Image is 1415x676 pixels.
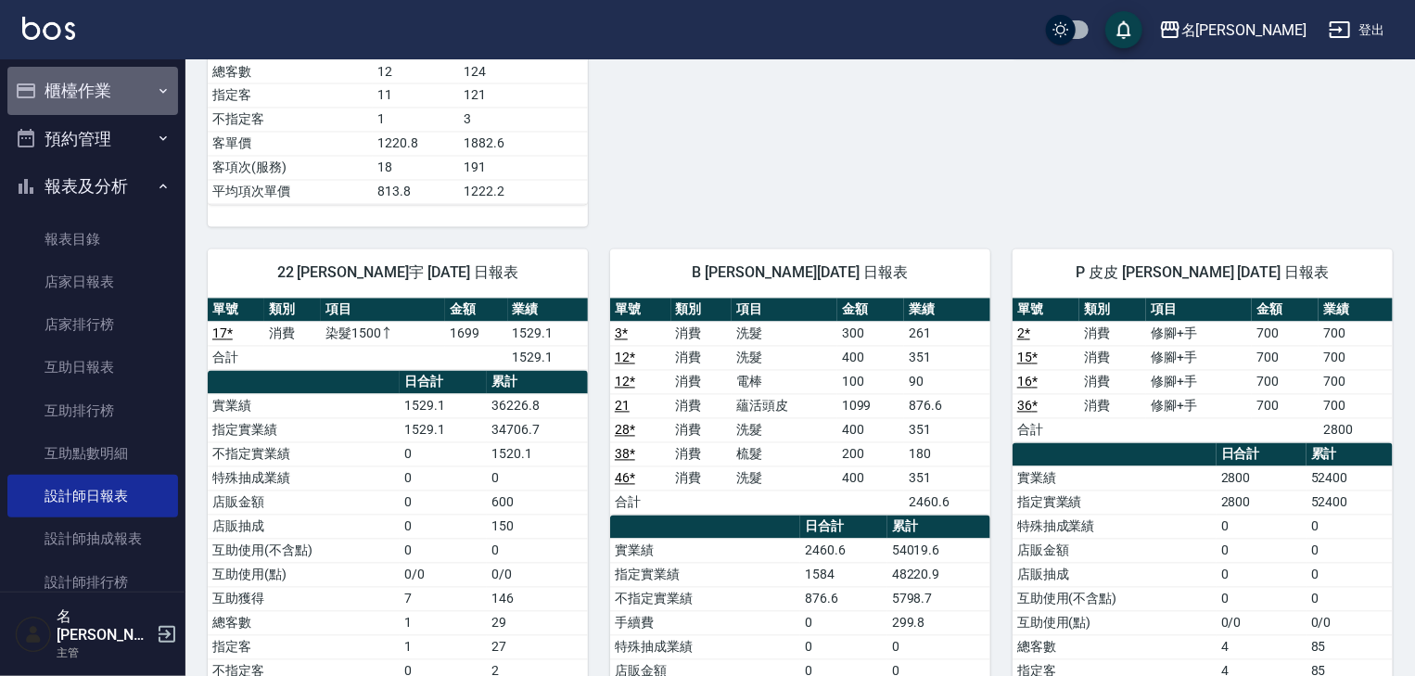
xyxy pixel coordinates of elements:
th: 業績 [508,299,588,323]
h5: 名[PERSON_NAME] [57,607,151,644]
td: 52400 [1307,466,1393,491]
div: 名[PERSON_NAME] [1181,19,1307,42]
td: 店販金額 [1013,539,1217,563]
th: 項目 [1146,299,1252,323]
td: 0 [887,635,990,659]
td: 消費 [671,442,733,466]
td: 修腳+手 [1146,346,1252,370]
th: 單號 [610,299,671,323]
a: 互助排行榜 [7,389,178,432]
td: 1529.1 [400,418,488,442]
td: 146 [487,587,588,611]
button: 櫃檯作業 [7,67,178,115]
td: 總客數 [1013,635,1217,659]
td: 0/0 [1217,611,1307,635]
td: 1584 [800,563,887,587]
button: 名[PERSON_NAME] [1152,11,1314,49]
td: 0 [487,466,588,491]
th: 金額 [837,299,904,323]
td: 1529.1 [508,346,588,370]
th: 類別 [671,299,733,323]
td: 特殊抽成業績 [208,466,400,491]
td: 0 [400,442,488,466]
td: 消費 [671,466,733,491]
td: 261 [904,322,990,346]
td: 互助使用(點) [1013,611,1217,635]
td: 0/0 [1307,611,1393,635]
td: 600 [487,491,588,515]
td: 互助使用(不含點) [208,539,400,563]
td: 總客數 [208,611,400,635]
td: 0 [800,611,887,635]
td: 洗髮 [732,346,837,370]
td: 客項次(服務) [208,156,373,180]
td: 400 [837,418,904,442]
a: 設計師排行榜 [7,561,178,604]
td: 合計 [208,346,264,370]
td: 36226.8 [487,394,588,418]
td: 實業績 [208,394,400,418]
td: 互助使用(不含點) [1013,587,1217,611]
td: 351 [904,466,990,491]
td: 5798.7 [887,587,990,611]
td: 指定實業績 [1013,491,1217,515]
td: 特殊抽成業績 [610,635,800,659]
td: 1529.1 [400,394,488,418]
td: 1520.1 [487,442,588,466]
td: 洗髮 [732,418,837,442]
td: 351 [904,346,990,370]
th: 金額 [1252,299,1319,323]
td: 0 [1307,539,1393,563]
td: 7 [400,587,488,611]
td: 1882.6 [459,132,588,156]
td: 總客數 [208,59,373,83]
td: 互助獲得 [208,587,400,611]
button: 登出 [1321,13,1393,47]
th: 業績 [904,299,990,323]
td: 平均項次單價 [208,180,373,204]
td: 700 [1252,370,1319,394]
td: 100 [837,370,904,394]
td: 85 [1307,635,1393,659]
td: 700 [1319,346,1393,370]
td: 700 [1319,394,1393,418]
td: 400 [837,346,904,370]
td: 不指定客 [208,108,373,132]
td: 700 [1252,346,1319,370]
td: 0 [1217,563,1307,587]
td: 0/0 [400,563,488,587]
td: 電棒 [732,370,837,394]
span: B [PERSON_NAME][DATE] 日報表 [632,264,968,283]
td: 修腳+手 [1146,370,1252,394]
td: 修腳+手 [1146,394,1252,418]
td: 蘊活頭皮 [732,394,837,418]
td: 合計 [1013,418,1079,442]
td: 1 [373,108,459,132]
th: 單號 [1013,299,1079,323]
a: 互助點數明細 [7,432,178,475]
td: 消費 [1079,346,1146,370]
td: 700 [1319,322,1393,346]
table: a dense table [1013,299,1393,443]
td: 不指定實業績 [208,442,400,466]
td: 店販抽成 [1013,563,1217,587]
td: 消費 [671,394,733,418]
td: 2460.6 [904,491,990,515]
th: 類別 [1079,299,1146,323]
th: 日合計 [400,371,488,395]
td: 1220.8 [373,132,459,156]
td: 1099 [837,394,904,418]
td: 3 [459,108,588,132]
th: 日合計 [1217,443,1307,467]
td: 合計 [610,491,671,515]
td: 消費 [671,370,733,394]
th: 金額 [445,299,507,323]
td: 300 [837,322,904,346]
th: 累計 [1307,443,1393,467]
td: 1699 [445,322,507,346]
td: 2800 [1217,491,1307,515]
td: 指定客 [208,83,373,108]
td: 4 [1217,635,1307,659]
td: 27 [487,635,588,659]
td: 指定實業績 [610,563,800,587]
